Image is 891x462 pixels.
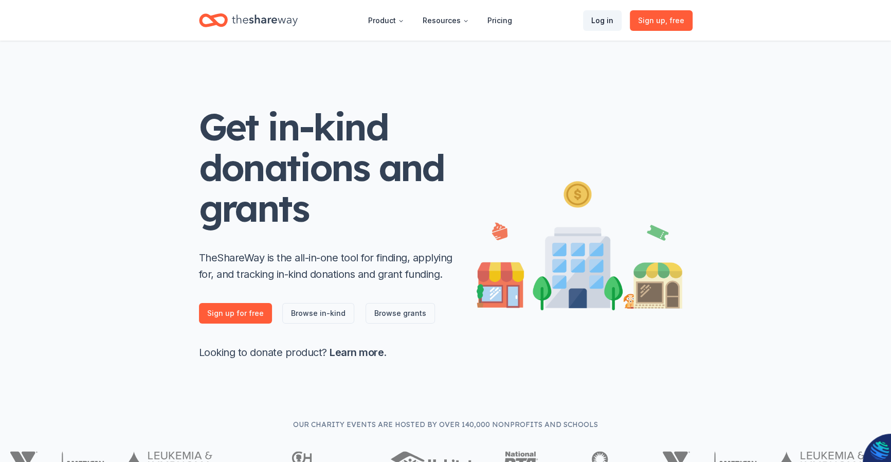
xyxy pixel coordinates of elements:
[199,8,298,32] a: Home
[638,14,684,27] span: Sign up
[360,10,412,31] button: Product
[199,303,272,324] a: Sign up for free
[366,303,435,324] a: Browse grants
[360,8,520,32] nav: Main
[477,177,682,310] img: Illustration for landing page
[630,10,693,31] a: Sign up, free
[282,303,354,324] a: Browse in-kind
[414,10,477,31] button: Resources
[199,106,456,229] h1: Get in-kind donations and grants
[583,10,622,31] a: Log in
[479,10,520,31] a: Pricing
[199,250,456,282] p: TheShareWay is the all-in-one tool for finding, applying for, and tracking in-kind donations and ...
[199,344,456,361] p: Looking to donate product? .
[330,346,384,359] a: Learn more
[665,16,684,25] span: , free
